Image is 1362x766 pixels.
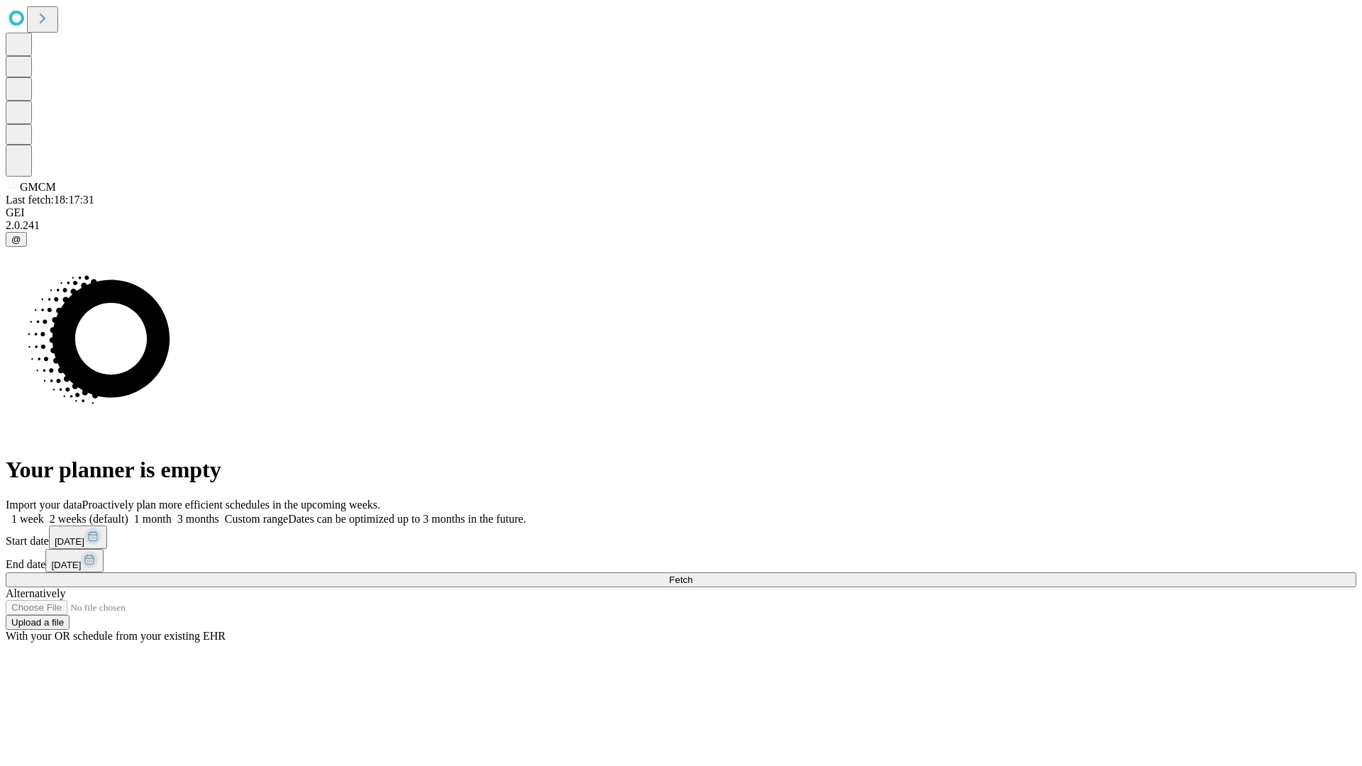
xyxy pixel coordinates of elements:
[6,630,226,642] span: With your OR schedule from your existing EHR
[225,513,288,525] span: Custom range
[6,526,1356,549] div: Start date
[6,194,94,206] span: Last fetch: 18:17:31
[177,513,219,525] span: 3 months
[6,232,27,247] button: @
[6,206,1356,219] div: GEI
[11,513,44,525] span: 1 week
[288,513,526,525] span: Dates can be optimized up to 3 months in the future.
[6,219,1356,232] div: 2.0.241
[6,549,1356,572] div: End date
[134,513,172,525] span: 1 month
[6,615,70,630] button: Upload a file
[6,499,82,511] span: Import your data
[6,587,65,599] span: Alternatively
[669,574,692,585] span: Fetch
[6,457,1356,483] h1: Your planner is empty
[82,499,380,511] span: Proactively plan more efficient schedules in the upcoming weeks.
[11,234,21,245] span: @
[50,513,128,525] span: 2 weeks (default)
[45,549,104,572] button: [DATE]
[49,526,107,549] button: [DATE]
[55,536,84,547] span: [DATE]
[6,572,1356,587] button: Fetch
[20,181,56,193] span: GMCM
[51,560,81,570] span: [DATE]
